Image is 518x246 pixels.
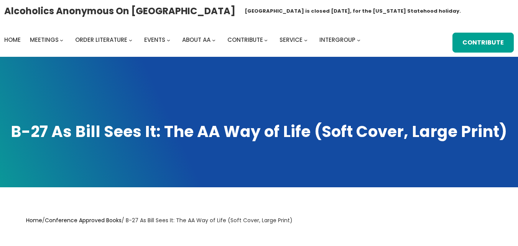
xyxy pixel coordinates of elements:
a: Events [144,35,165,45]
a: About AA [182,35,210,45]
h2: B-27 As Bill Sees It: The AA Way of Life (Soft Cover, Large Print) [8,121,510,142]
a: Intergroup [319,35,355,45]
nav: Breadcrumb [26,216,492,225]
span: Home [4,36,21,44]
nav: Intergroup [4,35,363,45]
a: Contribute [227,35,263,45]
button: Meetings submenu [60,38,63,41]
button: Intergroup submenu [357,38,360,41]
span: About AA [182,36,210,44]
button: Service submenu [304,38,308,41]
span: Order Literature [75,36,127,44]
span: Events [144,36,165,44]
h1: [GEOGRAPHIC_DATA] is closed [DATE], for the [US_STATE] Statehood holiday. [245,7,461,15]
span: Contribute [227,36,263,44]
a: Conference Approved Books [45,216,122,224]
a: Service [280,35,303,45]
span: Service [280,36,303,44]
a: Alcoholics Anonymous on [GEOGRAPHIC_DATA] [4,3,235,19]
button: Events submenu [167,38,170,41]
button: Contribute submenu [264,38,268,41]
button: About AA submenu [212,38,215,41]
span: Meetings [30,36,59,44]
a: Home [26,216,42,224]
a: Contribute [452,33,514,53]
button: Order Literature submenu [129,38,132,41]
a: Home [4,35,21,45]
a: Meetings [30,35,59,45]
span: Intergroup [319,36,355,44]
